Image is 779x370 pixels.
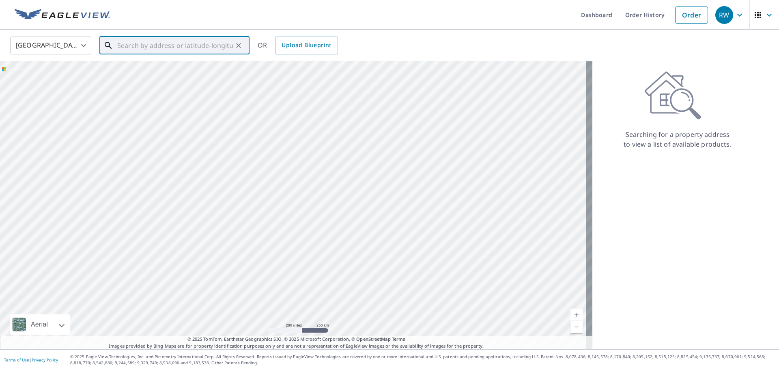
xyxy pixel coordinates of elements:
[10,34,91,57] div: [GEOGRAPHIC_DATA]
[715,6,733,24] div: RW
[233,40,244,51] button: Clear
[392,336,405,342] a: Terms
[187,336,405,343] span: © 2025 TomTom, Earthstar Geographics SIO, © 2025 Microsoft Corporation, ©
[28,314,50,335] div: Aerial
[275,37,338,54] a: Upload Blueprint
[258,37,338,54] div: OR
[15,9,110,21] img: EV Logo
[4,357,29,363] a: Terms of Use
[570,309,583,321] a: Current Level 5, Zoom In
[10,314,70,335] div: Aerial
[117,34,233,57] input: Search by address or latitude-longitude
[282,40,331,50] span: Upload Blueprint
[70,354,775,366] p: © 2025 Eagle View Technologies, Inc. and Pictometry International Corp. All Rights Reserved. Repo...
[32,357,58,363] a: Privacy Policy
[623,130,732,149] p: Searching for a property address to view a list of available products.
[4,357,58,362] p: |
[570,321,583,333] a: Current Level 5, Zoom Out
[356,336,390,342] a: OpenStreetMap
[675,6,708,24] a: Order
